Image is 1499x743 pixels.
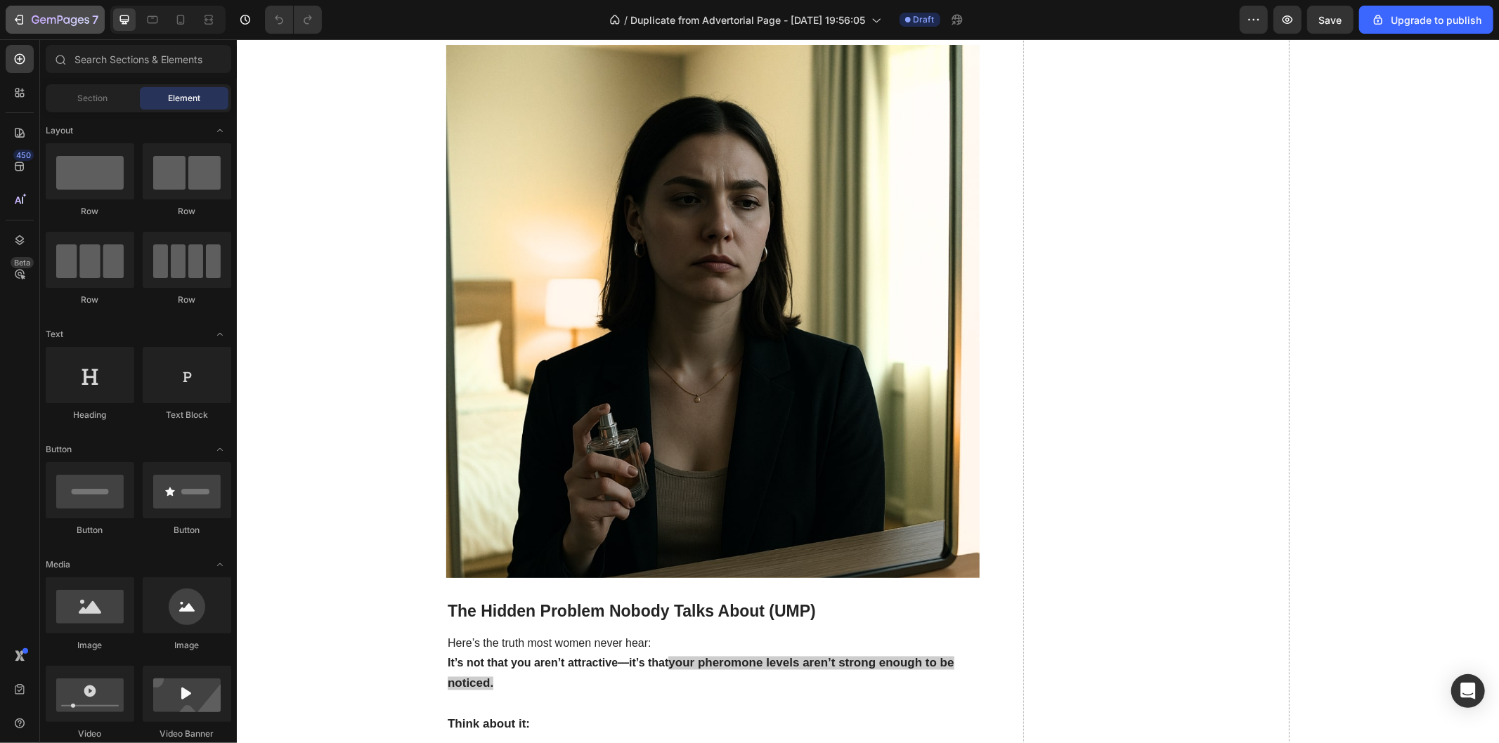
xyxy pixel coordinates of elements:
button: Upgrade to publish [1359,6,1493,34]
div: Row [143,294,231,306]
div: Video [46,728,134,740]
button: 7 [6,6,105,34]
div: Heading [46,409,134,421]
div: Row [46,294,134,306]
div: Button [46,524,134,537]
button: Save [1307,6,1354,34]
span: Toggle open [209,119,231,142]
div: Upgrade to publish [1371,13,1481,27]
span: Media [46,558,70,571]
span: Layout [46,124,73,137]
div: Video Banner [143,728,231,740]
div: Row [143,205,231,218]
div: Open Intercom Messenger [1451,674,1485,708]
span: / [625,13,628,27]
div: 450 [13,150,34,161]
div: Button [143,524,231,537]
div: Row [46,205,134,218]
span: Duplicate from Advertorial Page - [DATE] 19:56:05 [631,13,866,27]
span: Element [168,92,200,105]
div: Beta [11,257,34,268]
span: Save [1319,14,1342,26]
iframe: Design area [237,39,1499,743]
input: Search Sections & Elements [46,45,231,73]
div: Image [143,639,231,652]
p: 7 [92,11,98,28]
span: Draft [914,13,935,26]
span: Section [78,92,108,105]
span: Text [46,328,63,341]
span: Toggle open [209,553,231,576]
span: Toggle open [209,438,231,461]
span: Button [46,443,72,456]
span: Toggle open [209,323,231,346]
div: Text Block [143,409,231,421]
div: Image [46,639,134,652]
div: Undo/Redo [265,6,322,34]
